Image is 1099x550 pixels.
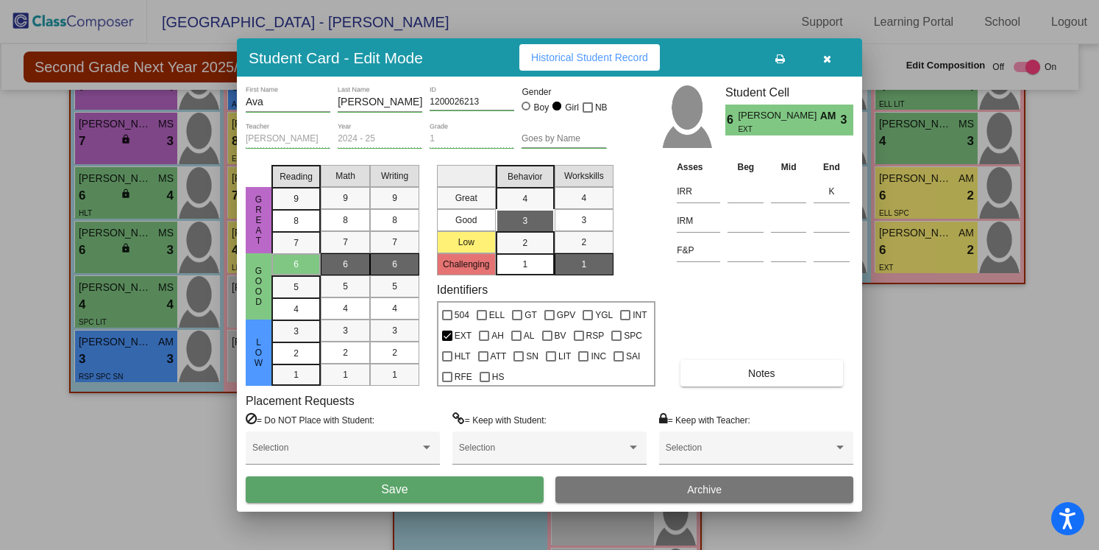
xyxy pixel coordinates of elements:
span: HS [492,368,505,386]
span: RSP [586,327,605,345]
span: 3 [522,214,527,228]
input: goes by name [522,134,606,144]
span: 1 [581,258,586,271]
span: 1 [294,368,299,381]
span: SAI [626,348,640,365]
span: 3 [581,214,586,227]
span: ATT [491,348,507,365]
span: 1 [522,258,527,271]
span: [PERSON_NAME] [738,108,819,124]
h3: Student Cell [725,85,853,99]
span: Workskills [564,169,604,183]
span: Math [335,169,355,183]
span: 3 [392,324,397,337]
span: 6 [725,111,738,129]
button: Archive [555,476,853,503]
span: AH [491,327,504,345]
button: Save [246,476,544,503]
span: 7 [392,236,397,249]
span: Great [252,194,266,246]
span: EXT [738,124,809,135]
span: 3 [841,111,853,129]
h3: Student Card - Edit Mode [249,49,423,67]
div: Girl [564,101,579,114]
span: BV [555,327,566,345]
span: Historical Student Record [531,52,648,63]
span: Good [252,266,266,307]
span: 9 [392,191,397,205]
button: Notes [680,360,842,387]
span: INC [591,348,606,365]
input: Enter ID [430,97,514,107]
span: 2 [392,346,397,359]
span: 9 [343,191,348,205]
span: 4 [294,303,299,316]
span: 2 [294,347,299,360]
label: Placement Requests [246,394,355,408]
th: Asses [673,159,724,175]
span: 6 [343,258,348,271]
span: 6 [294,258,299,271]
input: grade [430,134,514,144]
span: 8 [392,214,397,227]
label: = Keep with Teacher: [659,412,750,427]
span: 4 [522,192,527,205]
span: Notes [748,367,775,379]
input: teacher [246,134,330,144]
span: ELL [489,306,505,324]
span: 7 [343,236,348,249]
span: GT [524,306,537,324]
button: Historical Student Record [519,44,660,71]
input: assessment [677,180,720,202]
span: 8 [294,214,299,228]
span: 6 [392,258,397,271]
th: Beg [724,159,767,175]
span: 2 [581,236,586,249]
span: 1 [343,368,348,381]
span: Reading [280,170,313,183]
span: NB [595,99,608,116]
span: 504 [455,306,469,324]
span: Archive [687,484,722,496]
label: = Keep with Student: [452,412,547,427]
span: Writing [381,169,408,183]
span: 7 [294,236,299,250]
span: Low [252,337,266,368]
span: 9 [294,192,299,205]
span: RFE [455,368,472,386]
span: HLT [455,348,471,365]
div: Boy [533,101,549,114]
span: 4 [581,191,586,205]
span: 3 [294,325,299,338]
input: assessment [677,210,720,232]
span: SPC [624,327,642,345]
span: 1 [392,368,397,381]
span: 5 [343,280,348,293]
span: Behavior [508,170,542,183]
th: Mid [767,159,810,175]
span: 4 [343,302,348,315]
span: 5 [392,280,397,293]
span: Save [381,483,408,496]
span: SN [526,348,538,365]
span: EXT [455,327,472,345]
span: AM [820,108,841,124]
span: INT [633,306,647,324]
mat-label: Gender [522,85,606,99]
span: 8 [343,214,348,227]
span: 2 [343,346,348,359]
input: assessment [677,239,720,261]
th: End [810,159,853,175]
span: AL [524,327,535,345]
span: 2 [522,236,527,250]
span: 3 [343,324,348,337]
span: 5 [294,281,299,294]
label: Identifiers [437,283,488,297]
label: = Do NOT Place with Student: [246,412,374,427]
span: YGL [595,306,613,324]
span: 4 [392,302,397,315]
input: year [338,134,422,144]
span: GPV [557,306,575,324]
span: LIT [558,348,571,365]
